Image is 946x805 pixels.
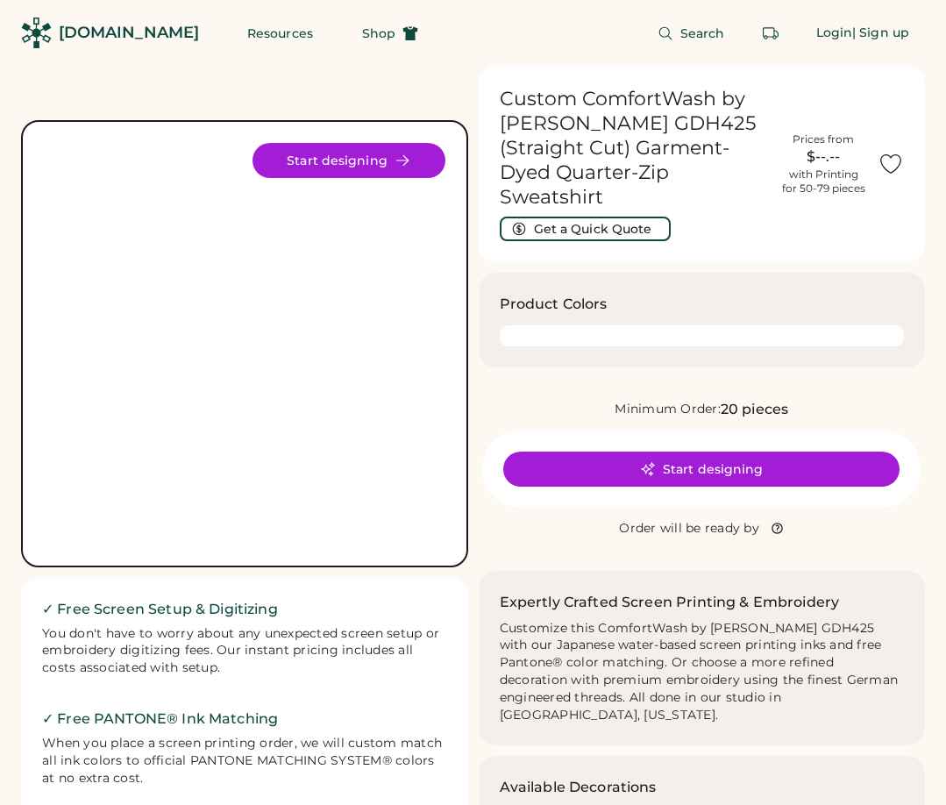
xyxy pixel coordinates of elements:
button: Get a Quick Quote [500,217,671,241]
div: You don't have to worry about any unexpected screen setup or embroidery digitizing fees. Our inst... [42,625,447,678]
img: ComfortWash by Hanes GDH425 Product Image [44,143,445,545]
div: Order will be ready by [619,520,759,538]
button: Retrieve an order [753,16,788,51]
div: Prices from [793,132,854,146]
h2: ✓ Free PANTONE® Ink Matching [42,709,447,730]
button: Shop [341,16,439,51]
div: $--.-- [779,146,867,167]
div: Login [816,25,853,42]
div: [DOMAIN_NAME] [59,22,199,44]
button: Search [637,16,746,51]
div: When you place a screen printing order, we will custom match all ink colors to official PANTONE M... [42,735,447,787]
div: 20 pieces [721,399,788,420]
span: Shop [362,27,395,39]
h2: Expertly Crafted Screen Printing & Embroidery [500,592,840,613]
div: Minimum Order: [615,401,721,418]
div: GDH425 Style Image [44,143,445,545]
div: with Printing for 50-79 pieces [782,167,865,196]
div: | Sign up [852,25,909,42]
img: Rendered Logo - Screens [21,18,52,48]
div: Customize this ComfortWash by [PERSON_NAME] GDH425 with our Japanese water-based screen printing ... [500,620,905,724]
button: Resources [226,16,334,51]
span: Search [680,27,725,39]
h2: ✓ Free Screen Setup & Digitizing [42,599,447,620]
button: Start designing [253,143,445,178]
h3: Available Decorations [500,777,657,798]
button: Start designing [503,452,900,487]
h1: Custom ComfortWash by [PERSON_NAME] GDH425 (Straight Cut) Garment-Dyed Quarter-Zip Sweatshirt [500,87,770,210]
h3: Product Colors [500,294,608,315]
